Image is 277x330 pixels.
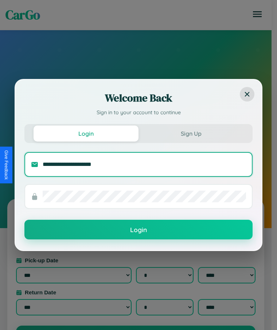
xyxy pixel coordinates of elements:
[138,126,243,142] button: Sign Up
[24,109,253,117] p: Sign in to your account to continue
[24,220,253,239] button: Login
[24,91,253,105] h2: Welcome Back
[4,150,9,180] div: Give Feedback
[34,126,138,142] button: Login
